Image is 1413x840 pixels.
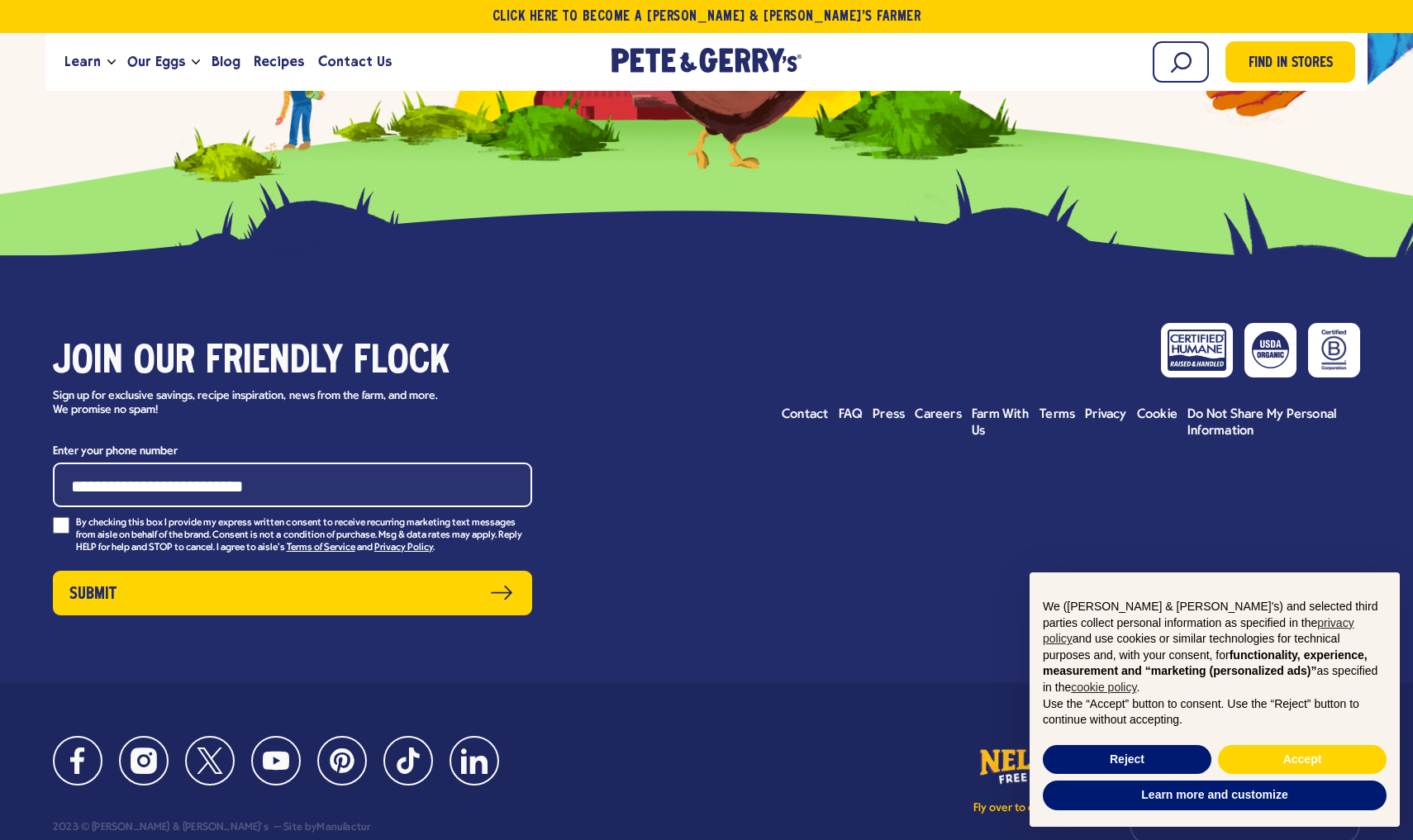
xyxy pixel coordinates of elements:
button: Reject [1043,745,1211,775]
a: Privacy Policy [374,543,433,554]
a: Terms [1040,406,1075,423]
p: Fly over to our sister site [973,803,1097,814]
span: Cookie [1137,408,1177,421]
span: Blog [212,51,240,72]
a: Privacy [1085,406,1127,423]
p: We ([PERSON_NAME] & [PERSON_NAME]'s) and selected third parties collect personal information as s... [1043,599,1387,696]
input: By checking this box I provide my express written consent to receive recurring marketing text mes... [53,517,69,534]
a: Our Eggs [121,40,192,84]
span: Careers [915,408,962,421]
p: Use the “Accept” button to consent. Use the “Reject” button to continue without accepting. [1043,696,1387,728]
span: Farm With Us [972,408,1029,438]
h3: Join our friendly flock [53,339,532,386]
button: Open the dropdown menu for Our Eggs [192,59,200,65]
a: cookie policy [1071,681,1136,694]
p: By checking this box I provide my express written consent to receive recurring marketing text mes... [76,517,532,554]
span: Recipes [254,51,304,72]
button: Accept [1218,745,1387,775]
a: Blog [205,40,247,84]
a: Fly over to our sister site [973,742,1097,814]
span: Terms [1040,408,1075,421]
a: Contact [782,406,829,423]
a: Careers [915,406,962,423]
span: FAQ [839,408,863,421]
a: Learn [58,40,107,84]
ul: Footer menu [782,406,1360,439]
div: Site by [271,822,371,833]
a: Farm With Us [972,406,1030,439]
span: Do Not Share My Personal Information [1187,408,1336,438]
a: Recipes [247,40,311,84]
span: Our Eggs [127,51,185,72]
a: Do Not Share My Personal Information [1187,406,1360,439]
a: FAQ [839,406,863,423]
a: Cookie [1137,406,1177,423]
span: Privacy [1085,408,1127,421]
a: Press [873,406,905,423]
span: Contact [782,408,829,421]
span: Press [873,408,905,421]
label: Enter your phone number [53,441,532,462]
a: Contact Us [312,40,398,84]
a: Manufactur [316,822,371,833]
p: Sign up for exclusive savings, recipe inspiration, news from the farm, and more. We promise no spam! [53,390,454,418]
div: 2023 © [PERSON_NAME] & [PERSON_NAME]'s [53,822,269,833]
span: Find in Stores [1249,53,1333,75]
button: Submit [53,571,532,615]
span: Learn [64,51,101,72]
button: Open the dropdown menu for Learn [107,59,116,65]
input: Search [1153,41,1209,83]
button: Learn more and customize [1043,781,1387,810]
a: Terms of Service [287,543,355,554]
span: Contact Us [318,51,392,72]
a: Find in Stores [1225,41,1355,83]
